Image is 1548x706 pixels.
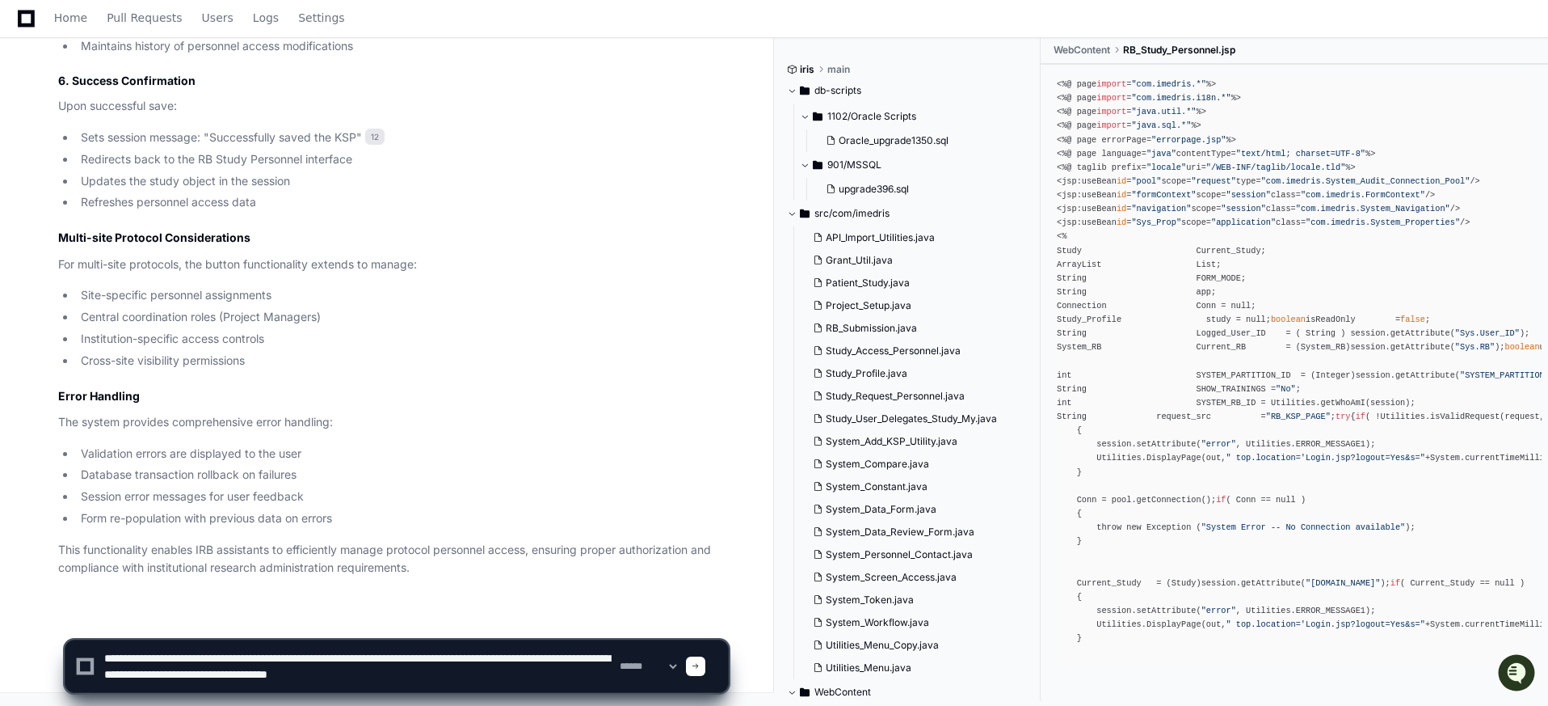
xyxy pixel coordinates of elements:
[76,193,728,212] li: Refreshes personnel access data
[826,254,893,267] span: Grant_Util.java
[806,543,1019,566] button: System_Personnel_Contact.java
[298,13,344,23] span: Settings
[1096,79,1126,89] span: import
[826,345,961,357] span: Study_Access_Personnel.java
[1504,343,1539,353] span: boolean
[1146,163,1186,172] span: "locale"
[819,178,1019,201] button: upgrade396.sql
[1096,93,1126,103] span: import
[1131,176,1161,186] span: "pool"
[1271,315,1306,324] span: boolean
[114,169,196,182] a: Powered byPylon
[1211,218,1276,227] span: "application"
[826,299,911,312] span: Project_Setup.java
[806,317,1019,340] button: RB_Submission.java
[275,125,294,145] button: Start new chat
[806,294,1019,317] button: Project_Setup.java
[365,129,385,145] span: 12
[76,129,728,147] li: Sets session message: "Successfully saved the KSP"
[806,385,1019,408] button: Study_Request_Personnel.java
[1151,135,1226,145] span: "errorpage.jsp"
[827,159,881,171] span: 901/MSSQL
[826,458,929,471] span: System_Compare.java
[1131,218,1181,227] span: "Sys_Prop"
[826,390,965,403] span: Study_Request_Personnel.java
[1117,176,1126,186] span: id
[1096,107,1126,116] span: import
[814,207,890,220] span: src/com/imedris
[806,362,1019,385] button: Study_Profile.java
[826,503,936,516] span: System_Data_Form.java
[787,201,1028,226] button: src/com/imedris
[1216,495,1226,505] span: if
[1455,343,1495,353] span: "Sys.RB"
[58,230,728,246] h2: Multi-site Protocol Considerations
[58,388,728,404] h2: Error Handling
[58,541,728,578] p: This functionality enables IRB assistants to efficiently manage protocol personnel access, ensuri...
[202,13,233,23] span: Users
[1117,204,1126,213] span: id
[1236,149,1365,159] span: "text/html; charset=UTF-8"
[1261,176,1470,186] span: "com.imedris.System_Audit_Connection_Pool"
[806,226,1019,249] button: API_Import_Utilities.java
[806,272,1019,294] button: Patient_Study.java
[76,352,728,370] li: Cross-site visibility permissions
[1131,121,1191,131] span: "java.sql.*"
[1123,44,1235,57] span: RB_Study_Personnel.jsp
[76,445,728,463] li: Validation errors are displayed to the user
[1356,412,1365,421] span: if
[800,81,810,100] svg: Directory
[826,594,914,607] span: System_Token.java
[76,330,728,349] li: Institution-specific access controls
[826,571,957,584] span: System_Screen_Access.java
[800,63,814,76] span: iris
[819,129,1019,152] button: Oracle_upgrade1350.sql
[787,78,1028,104] button: db-scripts
[55,137,234,150] div: We're offline, but we'll be back soon!
[55,120,265,137] div: Start new chat
[813,107,822,126] svg: Directory
[76,308,728,327] li: Central coordination roles (Project Managers)
[806,589,1019,611] button: System_Token.java
[1201,606,1236,615] span: "error"
[826,367,907,380] span: Study_Profile.java
[107,13,182,23] span: Pull Requests
[826,277,910,290] span: Patient_Study.java
[16,16,48,49] img: PlayerZero
[806,340,1019,362] button: Study_Access_Personnel.java
[839,134,949,147] span: Oracle_upgrade1350.sql
[1201,439,1236,449] span: "error"
[826,526,974,539] span: System_Data_Review_Form.java
[1226,190,1271,200] span: "session"
[1191,176,1235,186] span: "request"
[806,430,1019,453] button: System_Add_KSP_Utility.java
[76,37,728,56] li: Maintains history of personnel access modifications
[1301,190,1425,200] span: "com.imedris.FormContext"
[800,152,1028,178] button: 901/MSSQL
[800,104,1028,129] button: 1102/Oracle Scripts
[1117,190,1126,200] span: id
[58,413,728,432] p: The system provides comprehensive error handling:
[827,110,916,123] span: 1102/Oracle Scripts
[806,566,1019,589] button: System_Screen_Access.java
[826,231,935,244] span: API_Import_Utilities.java
[826,480,928,493] span: System_Constant.java
[1496,653,1540,696] iframe: Open customer support
[814,84,861,97] span: db-scripts
[1131,93,1230,103] span: "com.imedris.i18n.*"
[839,183,909,196] span: upgrade396.sql
[1131,79,1205,89] span: "com.imedris.*"
[806,498,1019,521] button: System_Data_Form.java
[1336,412,1350,421] span: try
[58,256,728,274] p: For multi-site protocols, the button functionality extends to manage:
[1131,107,1196,116] span: "java.util.*"
[813,155,822,175] svg: Directory
[76,466,728,484] li: Database transaction rollback on failures
[806,521,1019,543] button: System_Data_Review_Form.java
[1390,578,1400,588] span: if
[1201,522,1406,532] span: "System Error -- No Connection available"
[1117,218,1126,227] span: id
[806,453,1019,476] button: System_Compare.java
[806,476,1019,498] button: System_Constant.java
